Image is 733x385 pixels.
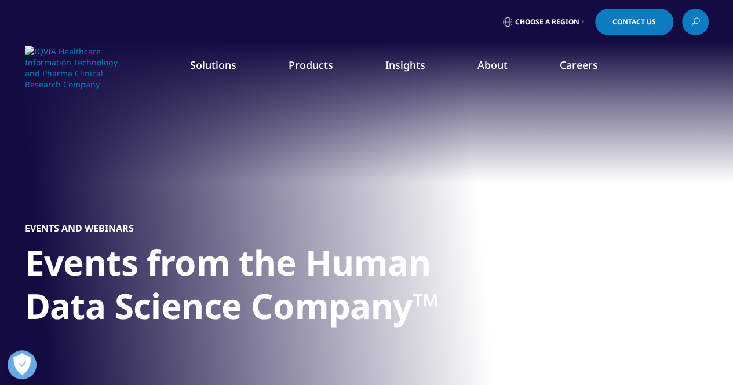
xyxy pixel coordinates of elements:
a: About [477,58,508,72]
a: Contact Us [595,9,673,35]
h5: Events and Webinars [25,222,134,234]
a: Insights [385,58,425,72]
img: IQVIA Healthcare Information Technology and Pharma Clinical Research Company [25,46,118,90]
button: Open Preferences [8,350,37,379]
a: Solutions [190,58,236,72]
nav: Primary [122,41,709,95]
a: Products [289,58,333,72]
span: Choose a Region [515,17,579,27]
a: Careers [560,58,598,72]
h1: Events from the Human Data Science Company™ [25,241,460,335]
span: Contact Us [612,19,656,25]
